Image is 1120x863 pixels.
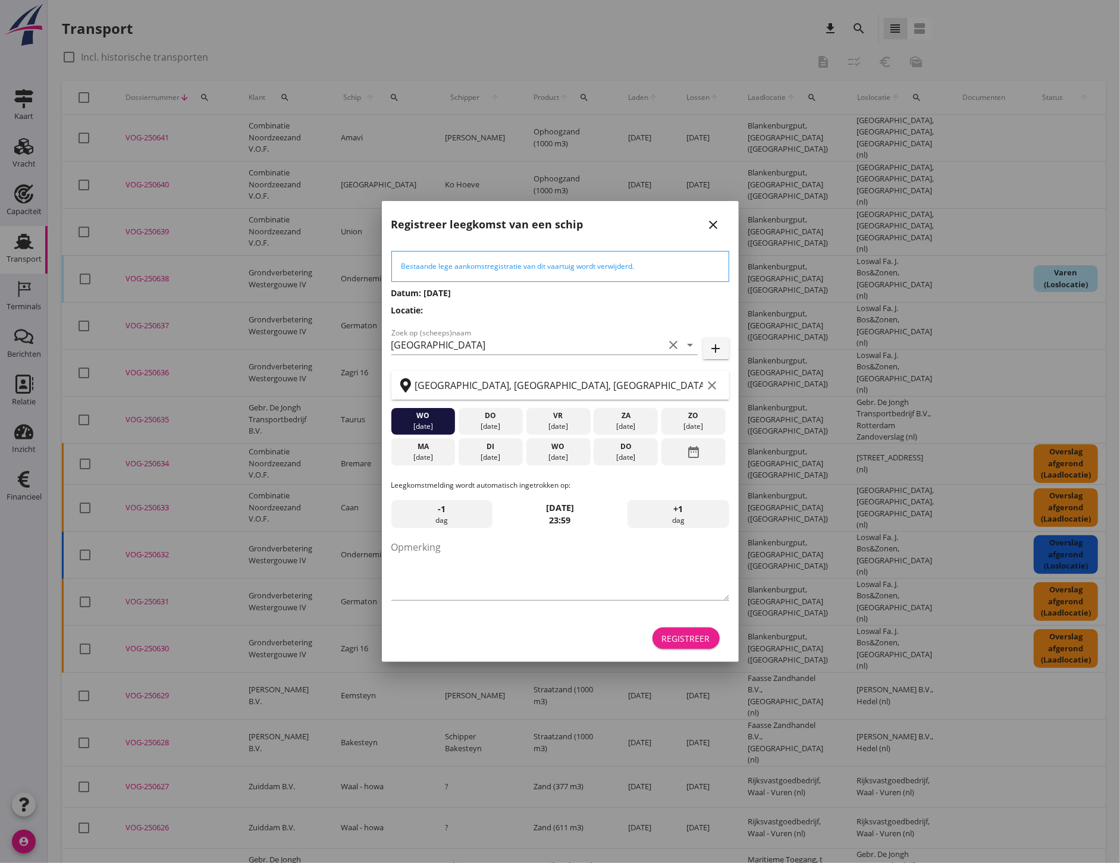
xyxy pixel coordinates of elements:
div: [DATE] [597,452,655,463]
div: do [597,441,655,452]
h3: Datum: [DATE] [391,287,729,299]
i: clear [705,378,720,393]
div: di [462,441,520,452]
div: [DATE] [394,421,452,432]
strong: [DATE] [546,502,574,513]
h3: Locatie: [391,304,729,316]
div: vr [529,410,587,421]
div: dag [391,500,492,529]
div: [DATE] [529,452,587,463]
i: date_range [686,441,701,463]
div: [DATE] [394,452,452,463]
div: [DATE] [462,421,520,432]
input: Zoek op terminal of plaats [415,376,703,395]
div: wo [529,441,587,452]
div: Registreer [662,632,710,645]
i: arrow_drop_down [683,338,698,352]
div: wo [394,410,452,421]
div: ma [394,441,452,452]
i: clear [667,338,681,352]
div: dag [628,500,729,529]
div: [DATE] [529,421,587,432]
div: [DATE] [597,421,655,432]
i: close [707,218,721,232]
p: Leegkomstmelding wordt automatisch ingetrokken op: [391,480,729,491]
span: +1 [673,503,683,516]
strong: 23:59 [550,514,571,526]
div: [DATE] [664,421,723,432]
i: add [709,341,723,356]
textarea: Opmerking [391,538,729,600]
h2: Registreer leegkomst van een schip [391,216,583,233]
div: [DATE] [462,452,520,463]
div: do [462,410,520,421]
input: Zoek op (scheeps)naam [391,335,664,354]
button: Registreer [652,627,720,649]
div: za [597,410,655,421]
span: -1 [438,503,446,516]
div: zo [664,410,723,421]
div: Bestaande lege aankomstregistratie van dit vaartuig wordt verwijderd. [401,261,719,272]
